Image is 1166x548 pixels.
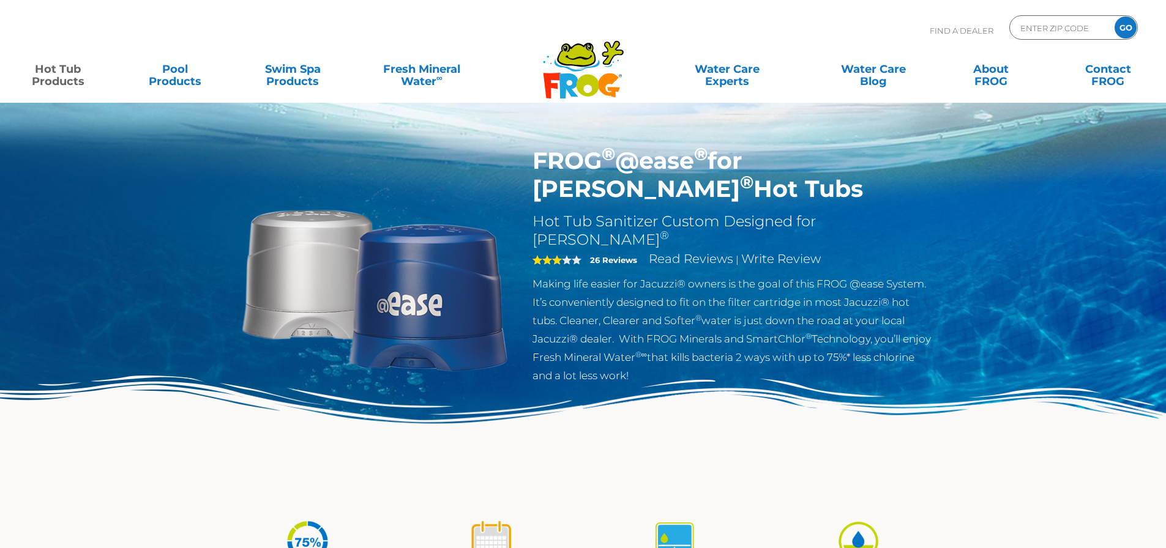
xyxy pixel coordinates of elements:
[694,143,708,165] sup: ®
[533,212,932,249] h2: Hot Tub Sanitizer Custom Designed for [PERSON_NAME]
[945,57,1036,81] a: AboutFROG
[653,57,801,81] a: Water CareExperts
[805,331,812,341] sup: ®
[660,229,669,242] sup: ®
[533,255,562,265] span: 3
[533,147,932,203] h1: FROG @ease for [PERSON_NAME] Hot Tubs
[635,350,647,359] sup: ®∞
[695,313,701,322] sup: ®
[436,73,443,83] sup: ∞
[736,254,739,265] span: |
[590,255,637,265] strong: 26 Reviews
[536,24,630,99] img: Frog Products Logo
[130,57,221,81] a: PoolProducts
[1115,17,1137,39] input: GO
[234,147,515,427] img: Sundance-cartridges-2.png
[649,251,733,266] a: Read Reviews
[828,57,919,81] a: Water CareBlog
[602,143,615,165] sup: ®
[12,57,103,81] a: Hot TubProducts
[930,15,993,46] p: Find A Dealer
[1063,57,1154,81] a: ContactFROG
[740,171,753,193] sup: ®
[247,57,338,81] a: Swim SpaProducts
[364,57,479,81] a: Fresh MineralWater∞
[533,275,932,385] p: Making life easier for Jacuzzi® owners is the goal of this FROG @ease System. It’s conveniently d...
[741,251,821,266] a: Write Review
